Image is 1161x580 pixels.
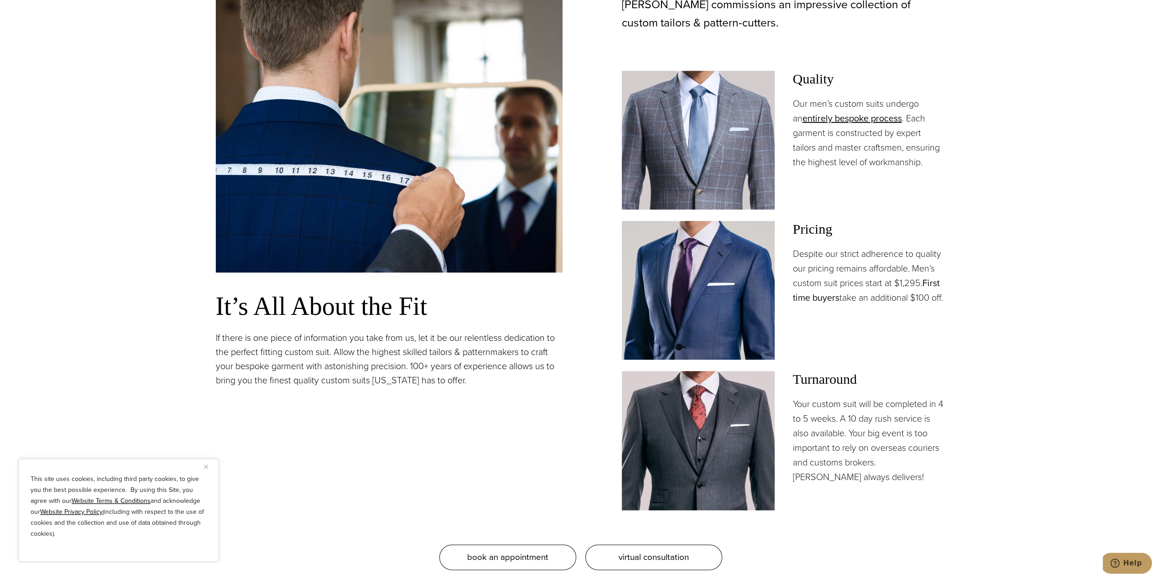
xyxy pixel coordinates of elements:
[216,331,562,387] p: If there is one piece of information you take from us, let it be our relentless dedication to the...
[585,544,722,570] a: virtual consultation
[793,371,946,387] h3: Turnaround
[793,397,946,484] p: Your custom suit will be completed in 4 to 5 weeks. A 10 day rush service is also available. Your...
[204,465,208,469] img: Close
[467,550,548,564] span: book an appointment
[439,544,576,570] a: book an appointment
[216,291,562,322] h3: It’s All About the Fit
[793,246,946,305] p: Despite our strict adherence to quality our pricing remains affordable. Men’s custom suit prices ...
[793,221,946,237] h3: Pricing
[793,276,940,304] a: First time buyers
[619,550,689,564] span: virtual consultation
[622,371,775,510] img: Client in vested charcoal bespoke suit with white shirt and red patterned tie.
[622,221,775,360] img: Client in blue solid custom made suit with white shirt and navy tie. Fabric by Scabal.
[1103,553,1152,575] iframe: Opens a widget where you can chat to one of our agents
[802,111,902,125] a: entirely bespoke process
[40,507,103,517] a: Website Privacy Policy
[72,496,151,506] a: Website Terms & Conditions
[793,96,946,169] p: Our men’s custom suits undergo an . Each garment is constructed by expert tailors and master craf...
[31,474,207,539] p: This site uses cookies, including third party cookies, to give you the best possible experience. ...
[793,71,946,87] h3: Quality
[622,71,775,209] img: Client in Zegna grey windowpane bespoke suit with white shirt and light blue tie.
[204,461,215,472] button: Close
